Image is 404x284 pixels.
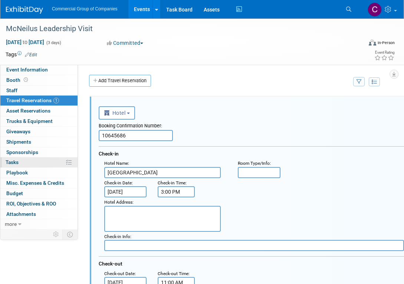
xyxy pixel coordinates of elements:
[6,87,17,93] span: Staff
[50,230,63,239] td: Personalize Event Tab Strip
[158,271,190,276] small: :
[0,178,78,188] a: Misc. Expenses & Credits
[22,39,29,45] span: to
[238,161,270,166] span: Room Type/Info
[368,3,382,17] img: Cole Mattern
[3,22,356,36] div: McNeilus Leadership Visit
[0,127,78,137] a: Giveaways
[104,234,131,239] small: :
[22,77,29,83] span: Booth not reserved yet
[0,137,78,147] a: Shipments
[104,200,134,205] small: :
[53,98,59,103] span: 1
[89,75,151,87] a: Add Travel Reservation
[6,6,43,14] img: ExhibitDay
[104,234,130,239] span: Check-in Info
[6,128,30,134] span: Giveaways
[369,40,376,46] img: Format-Inperson.png
[6,51,37,58] td: Tags
[104,271,136,276] small: :
[0,188,78,198] a: Budget
[0,96,78,106] a: Travel Reservations1
[377,40,395,46] div: In-Person
[6,201,56,207] span: ROI, Objectives & ROO
[0,86,78,96] a: Staff
[5,221,17,227] span: more
[104,180,133,186] small: :
[0,199,78,209] a: ROI, Objectives & ROO
[6,211,36,217] span: Attachments
[158,271,188,276] span: Check-out Time
[0,116,78,126] a: Trucks & Equipment
[0,157,78,167] a: Tasks
[238,161,271,166] small: :
[158,180,185,186] span: Check-in Time
[0,209,78,219] a: Attachments
[104,161,129,166] small: :
[0,106,78,116] a: Asset Reservations
[99,151,119,157] span: Check-in
[335,39,395,50] div: Event Format
[6,170,28,176] span: Playbook
[52,6,117,11] span: Commercial Group of Companies
[104,39,146,47] button: Committed
[104,180,132,186] span: Check-in Date
[0,65,78,75] a: Event Information
[6,67,48,73] span: Event Information
[0,75,78,85] a: Booth
[0,168,78,178] a: Playbook
[6,97,59,103] span: Travel Reservations
[46,40,61,45] span: (3 days)
[374,51,394,54] div: Event Rating
[6,108,50,114] span: Asset Reservations
[6,139,31,145] span: Shipments
[6,159,19,165] span: Tasks
[104,110,125,116] span: Hotel
[99,106,135,120] button: Hotel
[6,149,38,155] span: Sponsorships
[0,147,78,157] a: Sponsorships
[25,52,37,57] a: Edit
[4,3,305,10] body: Rich Text Area. Press ALT-0 for help.
[6,39,45,46] span: [DATE] [DATE]
[104,271,135,276] span: Check-out Date
[104,200,132,205] span: Hotel Address
[6,180,64,186] span: Misc. Expenses & Credits
[99,261,122,267] span: Check-out
[63,230,78,239] td: Toggle Event Tabs
[6,190,23,196] span: Budget
[6,77,29,83] span: Booth
[104,161,128,166] span: Hotel Name
[158,180,187,186] small: :
[357,80,362,84] i: Filter by Traveler
[0,219,78,229] a: more
[6,118,53,124] span: Trucks & Equipment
